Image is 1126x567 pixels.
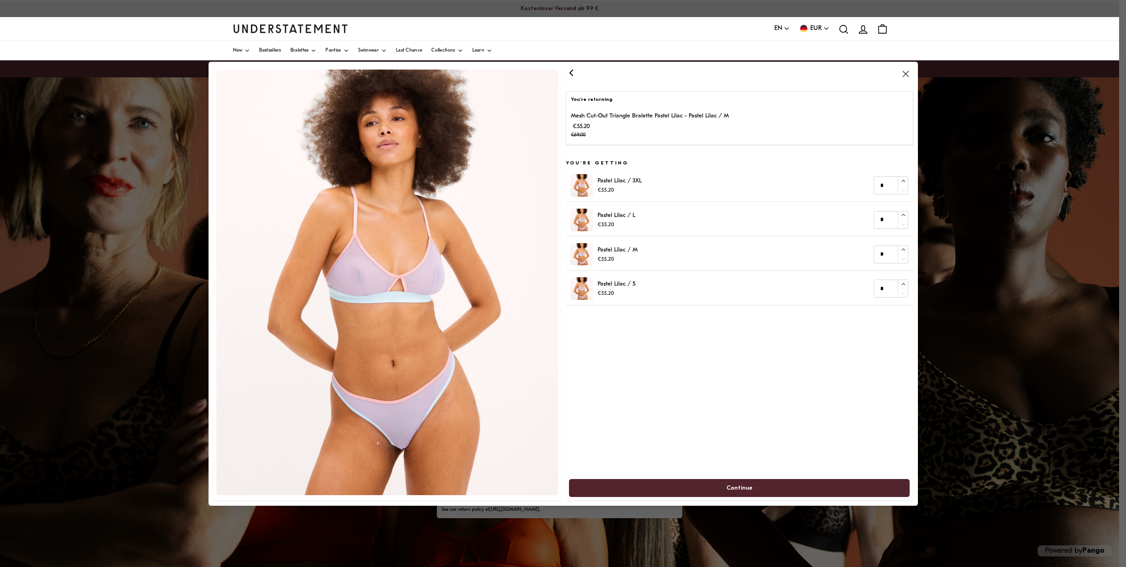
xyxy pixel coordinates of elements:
a: Understatement Homepage [233,24,348,33]
p: €55.20 [598,186,642,195]
p: €55.20 [598,255,638,263]
span: Panties [325,48,341,53]
a: Bralettes [290,41,317,60]
img: 87_ac0012b2-07ad-4ac4-8173-94a098c440c0.jpg [570,209,593,231]
a: Collections [431,41,463,60]
p: €55.20 [598,289,635,298]
a: New [233,41,250,60]
a: Panties [325,41,348,60]
span: Learn [472,48,485,53]
span: Last Chance [396,48,422,53]
p: €55.20 [598,221,635,229]
p: You're returning [571,96,908,104]
p: Mesh Cut-Out Triangle Bralette Pastel Lilac - Pastel Lilac / M [571,111,729,121]
a: Swimwear [358,41,387,60]
span: New [233,48,243,53]
span: Collections [431,48,455,53]
button: EN [774,23,790,34]
button: EUR [799,23,830,34]
a: Last Chance [396,41,422,60]
img: 87_ac0012b2-07ad-4ac4-8173-94a098c440c0.jpg [570,277,593,300]
a: Bestsellers [259,41,281,60]
span: Continue [726,479,752,497]
p: €55.20 [571,121,729,140]
p: Pastel Lilac / L [598,210,635,220]
p: Pastel Lilac / 3XL [598,176,642,186]
span: Bestsellers [259,48,281,53]
strike: €69.00 [571,133,586,138]
span: Swimwear [358,48,379,53]
img: 87_ac0012b2-07ad-4ac4-8173-94a098c440c0.jpg [216,70,557,495]
span: EN [774,23,782,34]
span: EUR [810,23,822,34]
p: Pastel Lilac / M [598,245,638,254]
h5: You're getting [565,160,913,167]
img: 87_ac0012b2-07ad-4ac4-8173-94a098c440c0.jpg [570,174,593,197]
p: Pastel Lilac / S [598,279,635,289]
img: 87_ac0012b2-07ad-4ac4-8173-94a098c440c0.jpg [570,243,593,265]
a: Learn [472,41,493,60]
button: Continue [569,479,909,497]
span: Bralettes [290,48,309,53]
